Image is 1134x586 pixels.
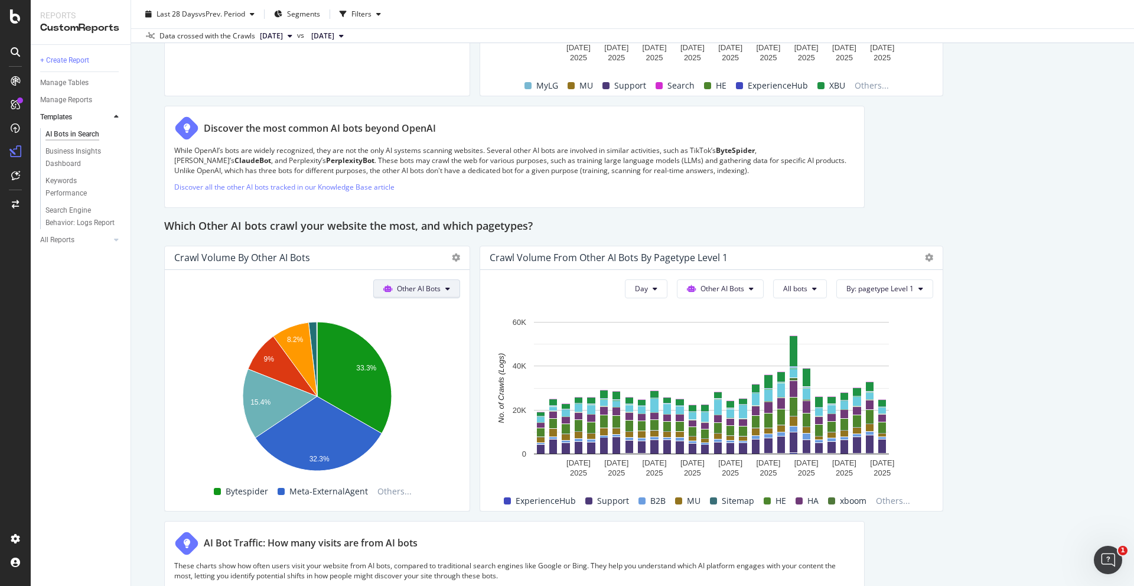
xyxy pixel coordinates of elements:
span: 2025 Jul. 27th [311,31,334,41]
text: 2025 [684,468,701,477]
iframe: Intercom live chat [1094,546,1122,574]
text: [DATE] [680,43,705,52]
text: [DATE] [604,458,628,467]
div: Templates [40,111,72,123]
button: Day [625,279,667,298]
button: Other AI Bots [677,279,764,298]
text: [DATE] [756,43,780,52]
span: 1 [1118,546,1128,555]
text: [DATE] [566,43,591,52]
span: Other AI Bots [700,284,744,294]
text: 2025 [874,53,891,62]
div: Keywords Performance [45,175,112,200]
div: Filters [351,9,372,19]
text: 0 [523,34,527,43]
span: Day [635,284,648,294]
span: vs Prev. Period [198,9,245,19]
span: ExperienceHub [516,494,576,508]
text: [DATE] [643,43,667,52]
div: Discover the most common AI bots beyond OpenAIWhile OpenAI’s bots are widely recognized, they are... [164,106,865,208]
text: [DATE] [718,43,742,52]
div: Crawl Volume by Other AI BotsOther AI BotsA chart.BytespiderMeta-ExternalAgentOthers... [164,246,470,512]
text: 9% [264,355,275,363]
div: Business Insights Dashboard [45,145,113,170]
div: Reports [40,9,121,21]
text: [DATE] [870,43,894,52]
div: Manage Reports [40,94,92,106]
button: By: pagetype Level 1 [836,279,933,298]
span: Last 28 Days [157,9,198,19]
span: Others... [373,484,416,499]
text: 32.3% [309,455,330,463]
div: All Reports [40,234,74,246]
text: 2025 [646,468,663,477]
text: 2025 [570,53,587,62]
text: [DATE] [566,458,591,467]
a: + Create Report [40,54,122,67]
text: 60K [513,318,526,327]
text: No. of Crawls (Logs) [497,353,506,423]
div: Crawl Volume from Other AI Bots by pagetype Level 1 [490,252,728,263]
text: 2025 [836,468,853,477]
text: [DATE] [832,458,856,467]
span: Others... [850,79,894,93]
text: 2025 [646,53,663,62]
text: 2025 [722,53,739,62]
h2: Which Other AI bots crawl your website the most, and which pagetypes? [164,217,533,236]
text: 2025 [608,53,625,62]
a: Manage Reports [40,94,122,106]
button: Filters [335,5,386,24]
div: Discover the most common AI bots beyond OpenAI [204,122,436,135]
button: All bots [773,279,827,298]
div: Manage Tables [40,77,89,89]
text: 20K [513,406,526,415]
span: MU [579,79,593,93]
div: Data crossed with the Crawls [159,31,255,41]
text: [DATE] [794,458,819,467]
a: Search Engine Behavior: Logs Report [45,204,122,229]
text: 2025 [760,468,777,477]
strong: ClaudeBot [234,155,271,165]
text: 40K [513,362,526,370]
span: MU [687,494,700,508]
span: XBU [829,79,845,93]
div: Crawl Volume from Other AI Bots by pagetype Level 1DayOther AI BotsAll botsBy: pagetype Level 1A ... [480,246,943,512]
span: B2B [650,494,666,508]
text: 2025 [570,468,587,477]
div: Crawl Volume by Other AI Bots [174,252,310,263]
text: [DATE] [718,458,742,467]
span: ExperienceHub [748,79,808,93]
span: MyLG [536,79,558,93]
text: [DATE] [604,43,628,52]
text: 2025 [608,468,625,477]
text: 2025 [722,468,739,477]
span: Other AI Bots [397,284,441,294]
strong: PerplexityBot [326,155,374,165]
span: Sitemap [722,494,754,508]
span: vs [297,30,307,41]
span: Meta-ExternalAgent [289,484,368,499]
text: [DATE] [756,458,780,467]
text: 8.2% [287,336,304,344]
span: HE [716,79,726,93]
span: By: pagetype Level 1 [846,284,914,294]
span: Others... [871,494,915,508]
a: Business Insights Dashboard [45,145,122,170]
text: 2025 [684,53,701,62]
text: 33.3% [356,364,376,372]
a: AI Bots in Search [45,128,122,141]
span: Segments [287,9,320,19]
text: [DATE] [643,458,667,467]
span: All bots [783,284,807,294]
button: Other AI Bots [373,279,460,298]
button: Segments [269,5,325,24]
text: [DATE] [794,43,819,52]
div: A chart. [174,316,460,481]
a: Manage Tables [40,77,122,89]
div: Search Engine Behavior: Logs Report [45,204,115,229]
svg: A chart. [490,316,933,481]
text: [DATE] [870,458,894,467]
a: All Reports [40,234,110,246]
text: [DATE] [832,43,856,52]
